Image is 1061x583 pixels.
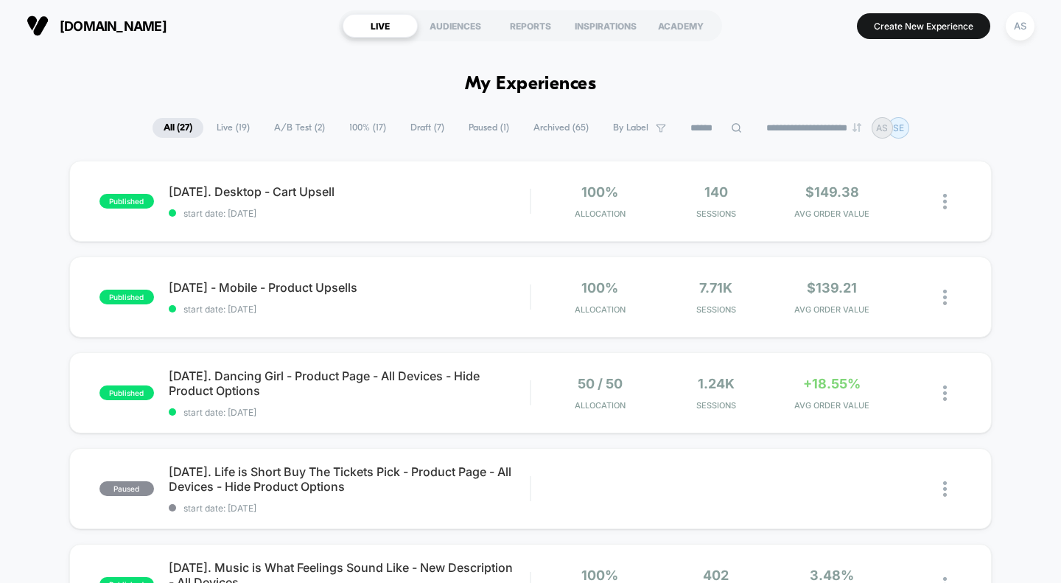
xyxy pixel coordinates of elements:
[1001,11,1039,41] button: AS
[575,400,626,411] span: Allocation
[27,15,49,37] img: Visually logo
[343,14,418,38] div: LIVE
[876,122,888,133] p: AS
[169,503,530,514] span: start date: [DATE]
[803,376,861,391] span: +18.55%
[465,74,597,95] h1: My Experiences
[169,208,530,219] span: start date: [DATE]
[575,304,626,315] span: Allocation
[613,122,648,133] span: By Label
[418,14,493,38] div: AUDIENCES
[699,280,732,296] span: 7.71k
[60,18,167,34] span: [DOMAIN_NAME]
[703,568,729,583] span: 402
[399,118,455,138] span: Draft ( 7 )
[807,280,857,296] span: $139.21
[99,481,154,496] span: paused
[338,118,397,138] span: 100% ( 17 )
[943,290,947,305] img: close
[778,304,886,315] span: AVG ORDER VALUE
[169,369,530,398] span: [DATE]. Dancing Girl - Product Page - All Devices - Hide Product Options
[1006,12,1034,41] div: AS
[662,304,770,315] span: Sessions
[458,118,520,138] span: Paused ( 1 )
[169,464,530,494] span: [DATE]. Life is Short Buy The Tickets Pick - Product Page - All Devices - Hide Product Options
[99,385,154,400] span: published
[22,14,171,38] button: [DOMAIN_NAME]
[206,118,261,138] span: Live ( 19 )
[943,481,947,497] img: close
[778,400,886,411] span: AVG ORDER VALUE
[575,209,626,219] span: Allocation
[805,184,859,200] span: $149.38
[643,14,718,38] div: ACADEMY
[778,209,886,219] span: AVG ORDER VALUE
[662,400,770,411] span: Sessions
[581,280,618,296] span: 100%
[169,304,530,315] span: start date: [DATE]
[99,194,154,209] span: published
[99,290,154,304] span: published
[568,14,643,38] div: INSPIRATIONS
[943,194,947,209] img: close
[857,13,990,39] button: Create New Experience
[943,385,947,401] img: close
[169,407,530,418] span: start date: [DATE]
[852,123,861,132] img: end
[263,118,336,138] span: A/B Test ( 2 )
[581,184,618,200] span: 100%
[153,118,203,138] span: All ( 27 )
[810,568,854,583] span: 3.48%
[169,280,530,295] span: [DATE] - Mobile - Product Upsells
[169,184,530,199] span: [DATE]. Desktop - Cart Upsell
[893,122,904,133] p: SE
[704,184,728,200] span: 140
[581,568,618,583] span: 100%
[578,376,623,391] span: 50 / 50
[662,209,770,219] span: Sessions
[522,118,600,138] span: Archived ( 65 )
[698,376,735,391] span: 1.24k
[493,14,568,38] div: REPORTS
